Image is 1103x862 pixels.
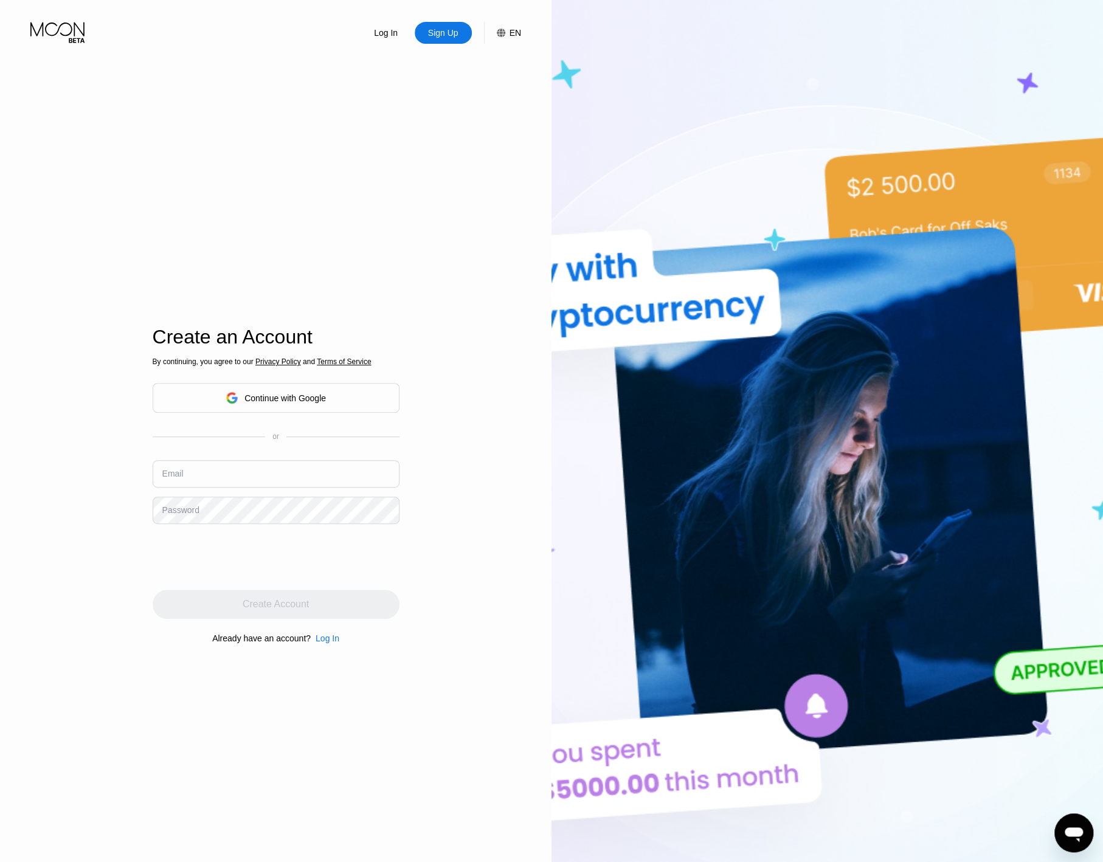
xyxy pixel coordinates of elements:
[316,633,339,643] div: Log In
[212,633,311,643] div: Already have an account?
[484,22,521,44] div: EN
[301,357,317,366] span: and
[311,633,339,643] div: Log In
[162,505,199,515] div: Password
[153,383,399,413] div: Continue with Google
[162,469,184,478] div: Email
[1054,813,1093,852] iframe: Кнопка запуска окна обмена сообщениями
[244,393,326,403] div: Continue with Google
[255,357,301,366] span: Privacy Policy
[358,22,415,44] div: Log In
[415,22,472,44] div: Sign Up
[427,27,460,39] div: Sign Up
[510,28,521,38] div: EN
[153,326,399,348] div: Create an Account
[373,27,399,39] div: Log In
[317,357,371,366] span: Terms of Service
[272,432,279,441] div: or
[153,533,337,581] iframe: reCAPTCHA
[153,357,399,366] div: By continuing, you agree to our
